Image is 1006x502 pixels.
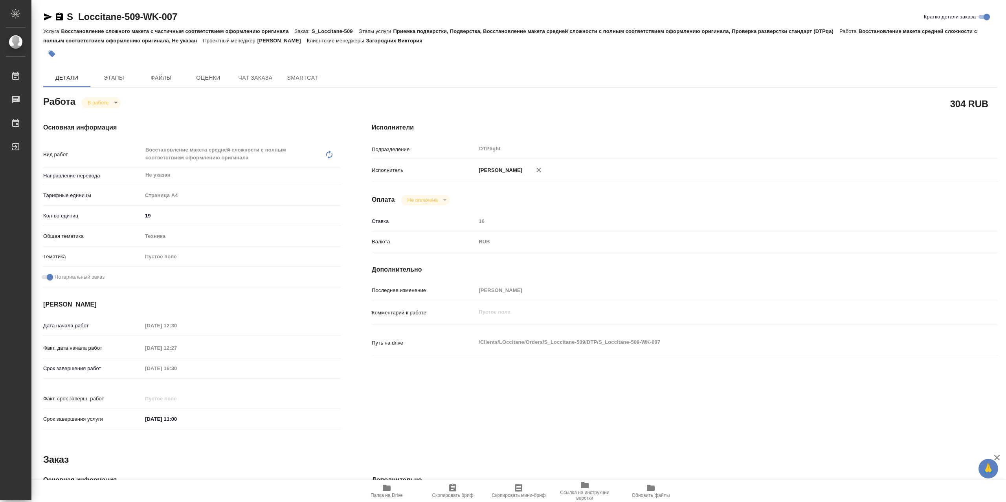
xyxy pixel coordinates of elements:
div: В работе [81,97,121,108]
p: Дата начала работ [43,322,142,330]
p: Кол-во единиц [43,212,142,220]
h4: Основная информация [43,123,340,132]
h2: Работа [43,94,75,108]
p: Приемка подверстки, Подверстка, Восстановление макета средней сложности с полным соответствием оф... [393,28,839,34]
p: Вид работ [43,151,142,159]
p: Подразделение [372,146,476,153]
p: Ставка [372,217,476,225]
p: Клиентские менеджеры [307,38,366,44]
p: Исполнитель [372,166,476,174]
p: Заказ: [295,28,312,34]
div: RUB [476,235,945,248]
div: Пустое поле [145,253,331,261]
p: Проектный менеджер [203,38,257,44]
h4: Оплата [372,195,395,204]
p: Работа [839,28,859,34]
div: Пустое поле [142,250,340,263]
button: Скопировать бриф [420,480,486,502]
input: Пустое поле [142,320,211,331]
p: Загородних Виктория [366,38,428,44]
button: Добавить тэг [43,45,61,62]
span: Файлы [142,73,180,83]
button: Скопировать ссылку для ЯМессенджера [43,12,53,22]
span: Оценки [189,73,227,83]
span: 🙏 [982,460,995,477]
p: Этапы услуги [359,28,393,34]
h2: 304 RUB [950,97,988,110]
span: Скопировать бриф [432,493,473,498]
p: Путь на drive [372,339,476,347]
input: Пустое поле [476,215,945,227]
button: Обновить файлы [618,480,684,502]
button: 🙏 [978,459,998,478]
p: Факт. срок заверш. работ [43,395,142,403]
p: Тематика [43,253,142,261]
span: Папка на Drive [371,493,403,498]
p: Срок завершения работ [43,365,142,372]
button: Удалить исполнителя [530,161,547,179]
p: Услуга [43,28,61,34]
input: Пустое поле [142,363,211,374]
span: Скопировать мини-бриф [492,493,545,498]
p: Комментарий к работе [372,309,476,317]
input: Пустое поле [142,342,211,354]
p: Общая тематика [43,232,142,240]
button: Скопировать мини-бриф [486,480,552,502]
p: Срок завершения услуги [43,415,142,423]
button: Ссылка на инструкции верстки [552,480,618,502]
span: Обновить файлы [632,493,670,498]
button: В работе [85,99,111,106]
div: Страница А4 [142,189,340,202]
span: Кратко детали заказа [924,13,976,21]
p: Тарифные единицы [43,192,142,199]
button: Не оплачена [405,197,440,203]
input: Пустое поле [476,285,945,296]
button: Скопировать ссылку [55,12,64,22]
h4: Исполнители [372,123,997,132]
p: Направление перевода [43,172,142,180]
input: ✎ Введи что-нибудь [142,413,211,425]
div: Техника [142,230,340,243]
h2: Заказ [43,453,69,466]
span: Ссылка на инструкции верстки [556,490,613,501]
input: Пустое поле [142,393,211,404]
p: Валюта [372,238,476,246]
p: S_Loccitane-509 [312,28,359,34]
span: Детали [48,73,86,83]
h4: Дополнительно [372,475,997,485]
h4: [PERSON_NAME] [43,300,340,309]
textarea: /Clients/LOccitane/Orders/S_Loccitane-509/DTP/S_Loccitane-509-WK-007 [476,336,945,349]
p: Факт. дата начала работ [43,344,142,352]
p: [PERSON_NAME] [476,166,522,174]
p: Восстановление сложного макета с частичным соответствием оформлению оригинала [61,28,294,34]
span: Этапы [95,73,133,83]
a: S_Loccitane-509-WK-007 [67,11,177,22]
h4: Дополнительно [372,265,997,274]
p: Последнее изменение [372,287,476,294]
span: SmartCat [284,73,321,83]
h4: Основная информация [43,475,340,485]
button: Папка на Drive [354,480,420,502]
div: В работе [401,195,450,205]
p: [PERSON_NAME] [257,38,307,44]
span: Нотариальный заказ [55,273,105,281]
input: ✎ Введи что-нибудь [142,210,340,221]
span: Чат заказа [237,73,274,83]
